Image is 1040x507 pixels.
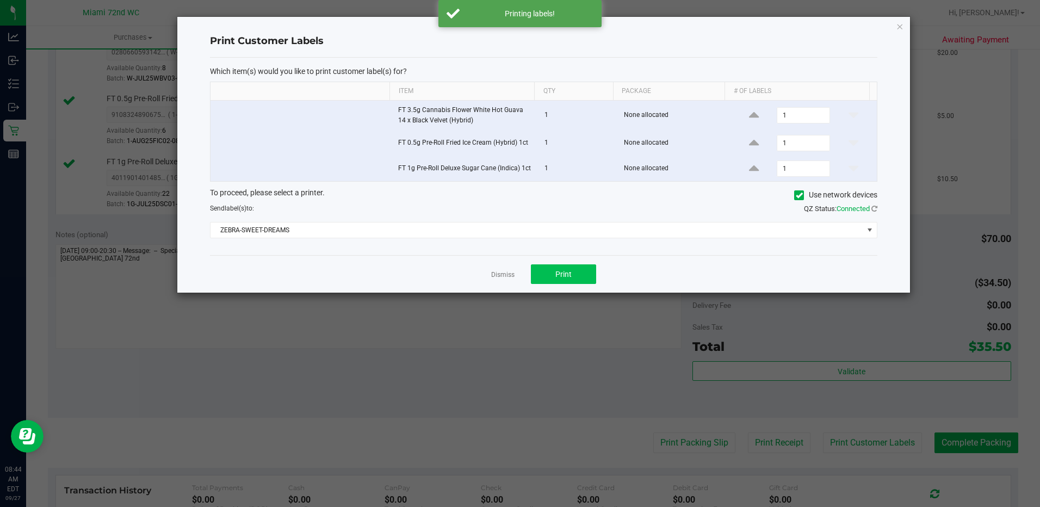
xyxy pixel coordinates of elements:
[538,156,617,181] td: 1
[617,156,731,181] td: None allocated
[225,205,246,212] span: label(s)
[613,82,725,101] th: Package
[617,131,731,156] td: None allocated
[392,101,538,131] td: FT 3.5g Cannabis Flower White Hot Guava 14 x Black Velvet (Hybrid)
[837,205,870,213] span: Connected
[392,156,538,181] td: FT 1g Pre-Roll Deluxe Sugar Cane (Indica) 1ct
[617,101,731,131] td: None allocated
[202,187,886,203] div: To proceed, please select a printer.
[211,222,863,238] span: ZEBRA-SWEET-DREAMS
[804,205,877,213] span: QZ Status:
[389,82,534,101] th: Item
[491,270,515,280] a: Dismiss
[392,131,538,156] td: FT 0.5g Pre-Roll Fried Ice Cream (Hybrid) 1ct
[538,131,617,156] td: 1
[466,8,593,19] div: Printing labels!
[534,82,613,101] th: Qty
[725,82,869,101] th: # of labels
[531,264,596,284] button: Print
[555,270,572,279] span: Print
[210,66,877,76] p: Which item(s) would you like to print customer label(s) for?
[794,189,877,201] label: Use network devices
[210,205,254,212] span: Send to:
[11,420,44,453] iframe: Resource center
[210,34,877,48] h4: Print Customer Labels
[538,101,617,131] td: 1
